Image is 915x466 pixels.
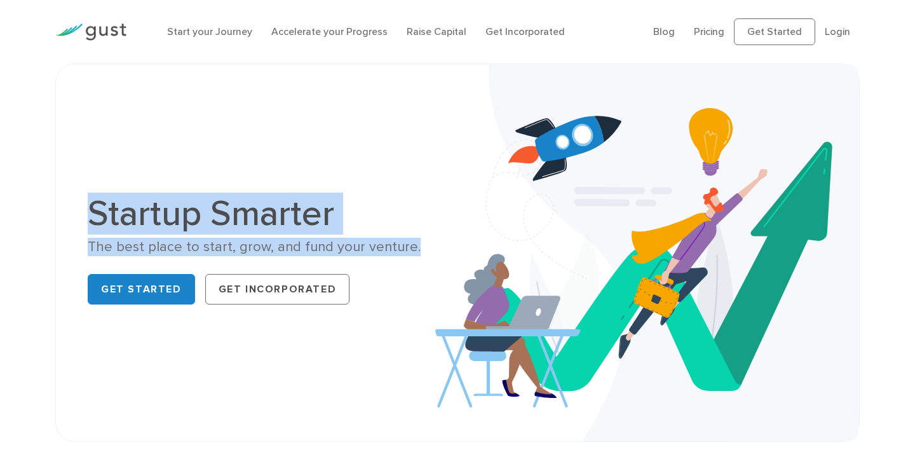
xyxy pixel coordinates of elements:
[88,238,448,256] div: The best place to start, grow, and fund your venture.
[407,25,466,38] a: Raise Capital
[55,24,126,41] img: Gust Logo
[271,25,388,38] a: Accelerate your Progress
[88,196,448,231] h1: Startup Smarter
[734,18,815,45] a: Get Started
[205,274,350,305] a: Get Incorporated
[653,25,675,38] a: Blog
[435,64,859,441] img: Startup Smarter Hero
[485,25,565,38] a: Get Incorporated
[88,274,195,305] a: Get Started
[825,25,850,38] a: Login
[694,25,724,38] a: Pricing
[167,25,252,38] a: Start your Journey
